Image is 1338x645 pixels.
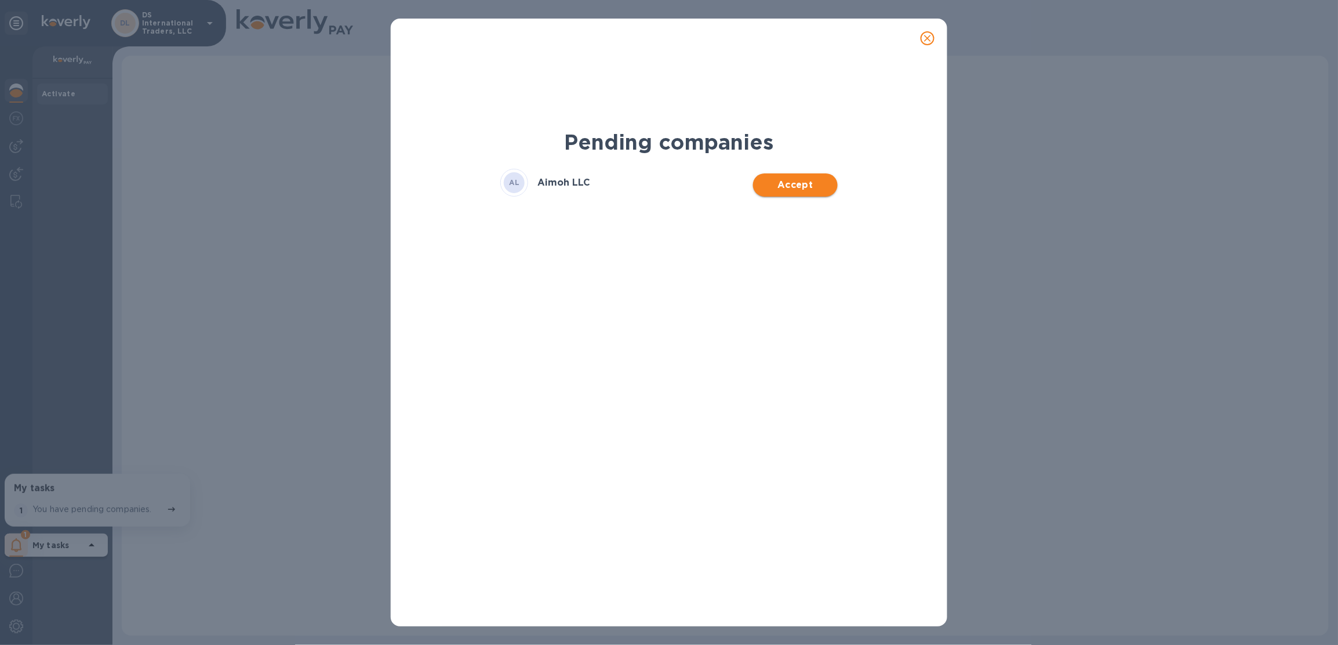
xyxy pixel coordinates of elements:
[509,178,519,187] b: AL
[537,177,590,189] h3: Aimoh LLC
[753,173,837,197] button: Accept
[564,129,773,155] b: Pending companies
[914,24,941,52] button: close
[762,178,828,192] span: Accept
